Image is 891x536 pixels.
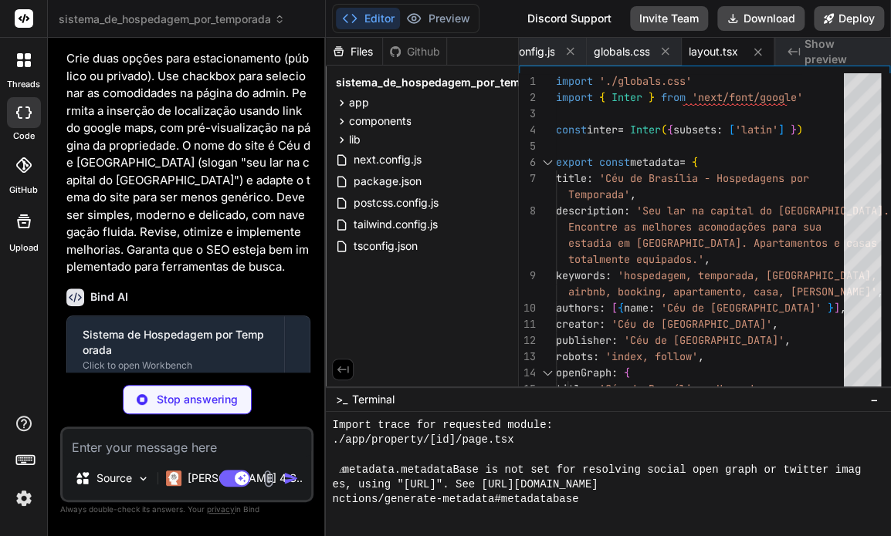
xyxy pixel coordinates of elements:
span: Encontre as melhores acomodações para sua [568,220,822,234]
p: Stop answering [157,392,238,407]
span: = [679,155,686,169]
button: Preview [400,8,476,29]
span: lib [348,132,360,147]
span: nctions/generate-metadata#metadatabase [332,492,578,507]
span: : [599,317,605,331]
span: = [618,123,624,137]
span: creator [556,317,599,331]
div: 3 [519,106,536,122]
span: keywords [556,268,605,282]
span: , [698,349,704,363]
div: 13 [519,349,536,365]
span: totalmente equipados.' [568,252,704,266]
span: : [587,171,593,185]
div: 6 [519,154,536,170]
span: components [348,113,411,129]
button: Editor [336,8,400,29]
h6: Bind AI [90,289,128,305]
div: Click to open Workbench [83,359,269,372]
span: : [599,301,605,315]
span: ) [797,123,803,137]
span: 'Céu de Brasília - Hospedagens por [599,171,809,185]
img: Pick Models [137,472,150,485]
span: export [556,155,593,169]
span: const [556,123,587,137]
span: title [556,382,587,396]
div: 10 [519,300,536,316]
span: ( [661,123,667,137]
span: es, using "[URL]". See [URL][DOMAIN_NAME] [332,477,598,492]
span: metadata [630,155,679,169]
span: metadata.metadataBase is not set for resolving social open graph or twitter imag [343,463,861,477]
div: 2 [519,89,536,106]
span: 'next/font/google' [692,90,803,104]
span: 'Seu lar na capital do [GEOGRAPHIC_DATA]. [636,204,889,217]
img: attachment [259,470,277,487]
div: 14 [519,365,536,381]
span: const [599,155,630,169]
div: Click to collapse the range. [537,154,557,170]
span: tailwind.config.js [351,215,439,234]
span: >_ [335,392,347,407]
span: [ [729,123,735,137]
span: : [624,204,630,217]
div: Discord Support [518,6,621,31]
label: threads [7,78,40,91]
span: airbnb, booking, apartamento, casa, [PERSON_NAME]' [568,285,877,298]
span: { [692,155,698,169]
span: inter [587,123,618,137]
div: 8 [519,203,536,219]
span: } [649,90,655,104]
div: 9 [519,268,536,284]
span: Import trace for requested module: [332,418,552,433]
span: from [661,90,686,104]
span: [ [612,301,618,315]
span: robots [556,349,593,363]
span: Inter [630,123,661,137]
span: Show preview [805,36,879,67]
img: settings [11,485,37,511]
label: Upload [9,241,39,255]
span: openGraph [556,366,612,379]
div: Click to collapse the range. [537,365,557,381]
span: 'Céu de [GEOGRAPHIC_DATA]' [612,317,772,331]
span: 'Céu de Brasília - Hospedagens por [599,382,809,396]
span: : [587,382,593,396]
span: { [599,90,605,104]
button: Sistema de Hospedagem por TemporadaClick to open Workbench [67,316,284,383]
span: './globals.css' [599,74,692,88]
p: Always double-check its answers. Your in Bind [60,502,313,517]
span: ] [778,123,784,137]
span: ⚠ [339,463,343,477]
img: Claude 4 Sonnet [166,470,181,486]
div: Files [326,44,382,59]
span: 'Céu de [GEOGRAPHIC_DATA]' [624,333,784,347]
button: Download [717,6,805,31]
button: − [867,387,882,412]
span: : [593,349,599,363]
div: 5 [519,138,536,154]
span: { [624,366,630,379]
span: } [828,301,834,315]
span: , [772,317,778,331]
label: GitHub [9,184,38,197]
span: 'Céu de [GEOGRAPHIC_DATA]' [661,301,822,315]
div: 4 [519,122,536,138]
span: postcss.config.js [351,194,439,212]
span: name [624,301,649,315]
span: : [605,268,612,282]
span: : [612,333,618,347]
div: 1 [519,73,536,89]
span: app [348,95,368,110]
span: globals.css [593,44,649,59]
span: privacy [207,504,235,514]
span: Terminal [351,392,394,407]
div: 7 [519,170,536,187]
span: { [618,301,624,315]
span: title [556,171,587,185]
span: import [556,90,593,104]
span: { [667,123,673,137]
span: , [784,333,791,347]
span: 'index, follow' [605,349,698,363]
p: [PERSON_NAME] 4 S.. [188,470,303,486]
